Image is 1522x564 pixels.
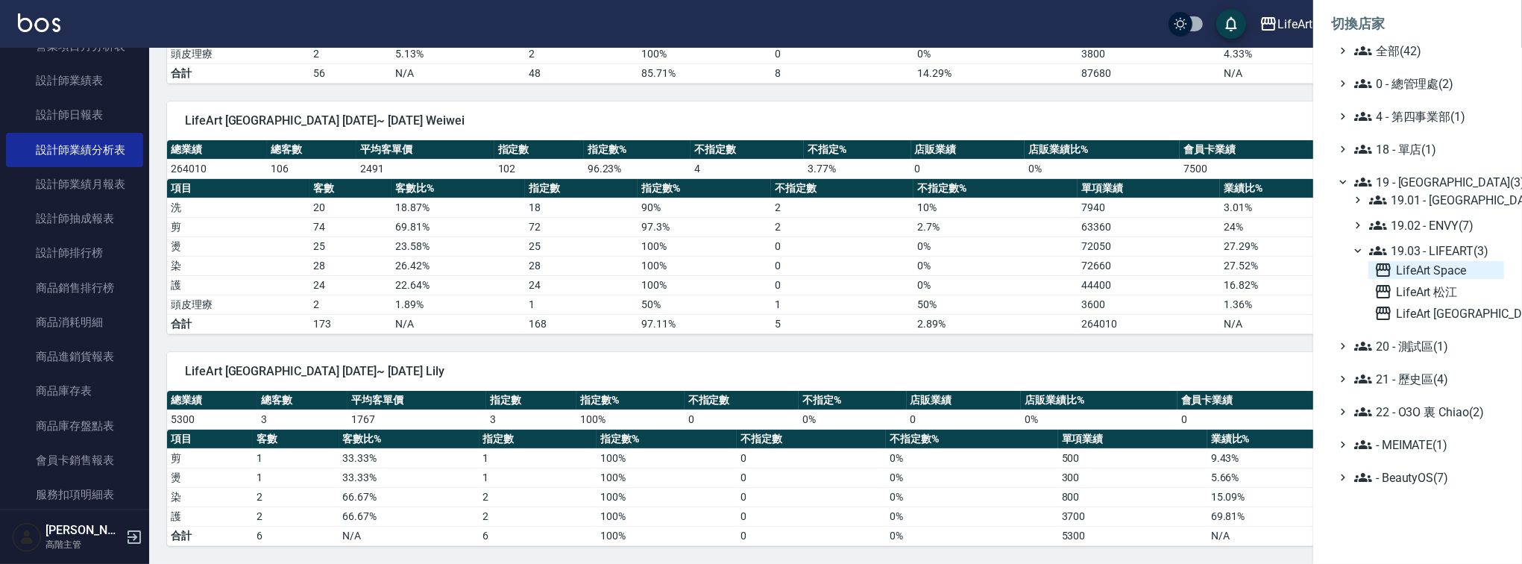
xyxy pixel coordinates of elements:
span: 19.03 - LIFEART(3) [1369,242,1498,260]
span: 21 - 歷史區(4) [1354,370,1498,388]
span: - MEIMATE(1) [1354,436,1498,454]
span: LifeArt Space [1374,261,1498,279]
span: 19.01 - [GEOGRAPHIC_DATA] (11) [1369,191,1498,209]
span: LifeArt [GEOGRAPHIC_DATA] [1374,304,1498,322]
span: 4 - 第四事業部(1) [1354,107,1498,125]
span: 0 - 總管理處(2) [1354,75,1498,93]
span: 22 - O3O 裏 Chiao(2) [1354,403,1498,421]
li: 切換店家 [1331,6,1504,42]
span: - BeautyOS(7) [1354,469,1498,486]
span: 20 - 測試區(1) [1354,337,1498,355]
span: 18 - 單店(1) [1354,140,1498,158]
span: LifeArt 松江 [1374,283,1498,301]
span: 19.02 - ENVY(7) [1369,216,1498,234]
span: 全部(42) [1354,42,1498,60]
span: 19 - [GEOGRAPHIC_DATA](3) [1354,173,1498,191]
